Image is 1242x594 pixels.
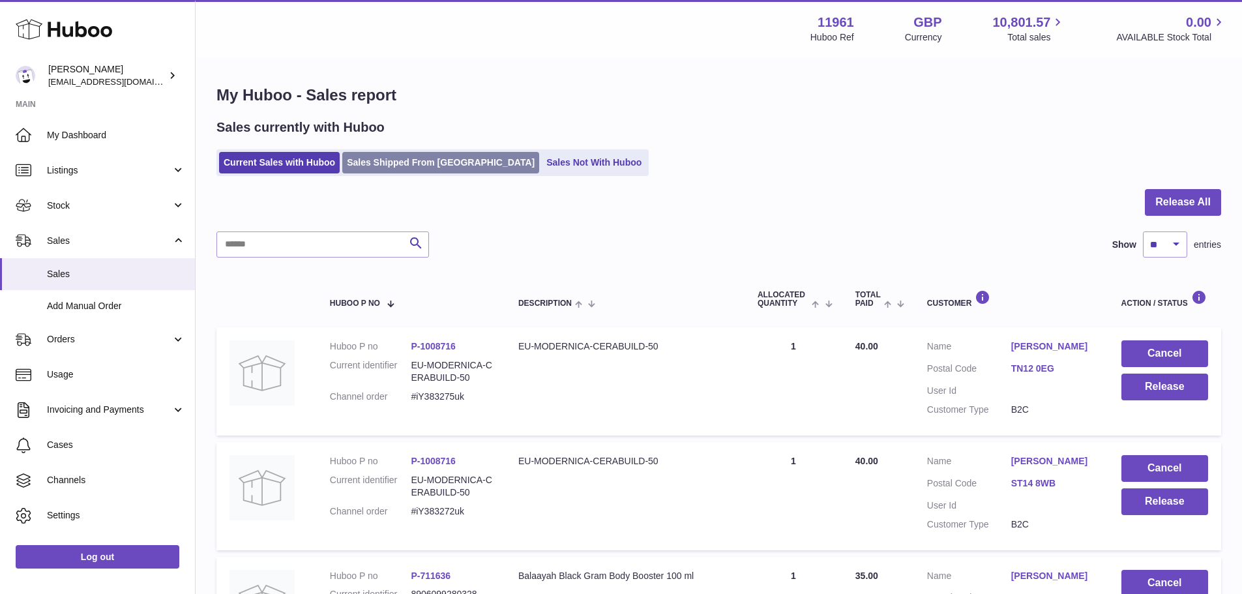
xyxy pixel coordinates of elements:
[818,14,854,31] strong: 11961
[1121,488,1208,515] button: Release
[1121,455,1208,482] button: Cancel
[745,442,842,550] td: 1
[48,76,192,87] span: [EMAIL_ADDRESS][DOMAIN_NAME]
[330,359,411,384] dt: Current identifier
[1007,31,1065,44] span: Total sales
[745,327,842,436] td: 1
[927,570,1011,586] dt: Name
[855,456,878,466] span: 40.00
[913,14,941,31] strong: GBP
[518,340,732,353] div: EU-MODERNICA-CERABUILD-50
[927,477,1011,493] dt: Postal Code
[927,385,1011,397] dt: User Id
[855,291,881,308] span: Total paid
[229,455,295,520] img: no-photo.jpg
[927,455,1011,471] dt: Name
[330,340,411,353] dt: Huboo P no
[1011,404,1095,416] dd: B2C
[1121,290,1208,308] div: Action / Status
[1186,14,1211,31] span: 0.00
[927,363,1011,378] dt: Postal Code
[330,474,411,499] dt: Current identifier
[1121,374,1208,400] button: Release
[927,499,1011,512] dt: User Id
[992,14,1050,31] span: 10,801.57
[411,456,456,466] a: P-1008716
[47,300,185,312] span: Add Manual Order
[16,66,35,85] img: internalAdmin-11961@internal.huboo.com
[1011,477,1095,490] a: ST14 8WB
[992,14,1065,44] a: 10,801.57 Total sales
[855,341,878,351] span: 40.00
[47,200,171,212] span: Stock
[927,290,1095,308] div: Customer
[47,509,185,522] span: Settings
[16,545,179,569] a: Log out
[411,341,456,351] a: P-1008716
[48,63,166,88] div: [PERSON_NAME]
[1011,340,1095,353] a: [PERSON_NAME]
[216,119,385,136] h2: Sales currently with Huboo
[758,291,809,308] span: ALLOCATED Quantity
[1194,239,1221,251] span: entries
[518,455,732,468] div: EU-MODERNICA-CERABUILD-50
[927,518,1011,531] dt: Customer Type
[47,268,185,280] span: Sales
[411,391,492,403] dd: #iY383275uk
[1121,340,1208,367] button: Cancel
[1145,189,1221,216] button: Release All
[330,391,411,403] dt: Channel order
[47,235,171,247] span: Sales
[927,404,1011,416] dt: Customer Type
[855,571,878,581] span: 35.00
[1011,363,1095,375] a: TN12 0EG
[47,404,171,416] span: Invoicing and Payments
[330,570,411,582] dt: Huboo P no
[219,152,340,173] a: Current Sales with Huboo
[229,340,295,406] img: no-photo.jpg
[905,31,942,44] div: Currency
[542,152,646,173] a: Sales Not With Huboo
[411,359,492,384] dd: EU-MODERNICA-CERABUILD-50
[927,340,1011,356] dt: Name
[1011,455,1095,468] a: [PERSON_NAME]
[342,152,539,173] a: Sales Shipped From [GEOGRAPHIC_DATA]
[330,505,411,518] dt: Channel order
[47,368,185,381] span: Usage
[47,474,185,486] span: Channels
[518,570,732,582] div: Balaayah Black Gram Body Booster 100 ml
[411,571,451,581] a: P-711636
[216,85,1221,106] h1: My Huboo - Sales report
[411,505,492,518] dd: #iY383272uk
[1011,518,1095,531] dd: B2C
[1116,31,1226,44] span: AVAILABLE Stock Total
[330,455,411,468] dt: Huboo P no
[47,333,171,346] span: Orders
[1112,239,1136,251] label: Show
[47,129,185,141] span: My Dashboard
[1116,14,1226,44] a: 0.00 AVAILABLE Stock Total
[411,474,492,499] dd: EU-MODERNICA-CERABUILD-50
[47,439,185,451] span: Cases
[47,164,171,177] span: Listings
[330,299,380,308] span: Huboo P no
[1011,570,1095,582] a: [PERSON_NAME]
[518,299,572,308] span: Description
[810,31,854,44] div: Huboo Ref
